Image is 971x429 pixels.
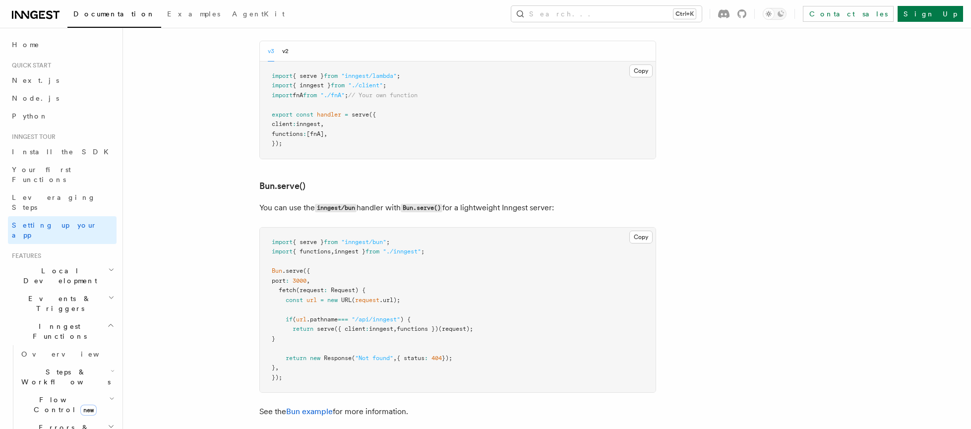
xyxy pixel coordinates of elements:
[324,355,352,362] span: Response
[397,355,425,362] span: { status
[8,252,41,260] span: Features
[12,166,71,184] span: Your first Functions
[167,10,220,18] span: Examples
[268,41,274,61] button: v3
[8,290,117,317] button: Events & Triggers
[324,72,338,79] span: from
[259,201,656,215] p: You can use the handler with for a lightweight Inngest server:
[763,8,787,20] button: Toggle dark mode
[8,143,117,161] a: Install the SDK
[8,61,51,69] span: Quick start
[369,111,376,118] span: ({
[12,94,59,102] span: Node.js
[324,287,327,294] span: :
[310,355,320,362] span: new
[259,179,305,193] a: Bun.serve()
[393,355,397,362] span: ,
[324,130,327,137] span: ,
[348,92,418,99] span: // Your own function
[17,367,111,387] span: Steps & Workflows
[331,287,355,294] span: Request
[355,297,379,304] span: request
[272,82,293,89] span: import
[306,130,324,137] span: [fnA]
[320,92,345,99] span: "./fnA"
[345,92,348,99] span: ;
[272,92,293,99] span: import
[17,345,117,363] a: Overview
[67,3,161,28] a: Documentation
[303,130,306,137] span: :
[327,297,338,304] span: new
[272,111,293,118] span: export
[331,82,345,89] span: from
[17,391,117,419] button: Flow Controlnew
[259,405,656,419] p: See the for more information.
[401,204,442,212] code: Bun.serve()
[803,6,894,22] a: Contact sales
[341,297,352,304] span: URL
[315,204,357,212] code: inngest/bun
[8,266,108,286] span: Local Development
[272,140,282,147] span: });
[296,287,324,294] span: (request
[8,216,117,244] a: Setting up your app
[306,277,310,284] span: ,
[272,121,293,127] span: client
[293,92,303,99] span: fnA
[161,3,226,27] a: Examples
[421,248,425,255] span: ;
[293,316,296,323] span: (
[8,294,108,313] span: Events & Triggers
[331,248,334,255] span: ,
[369,325,393,332] span: inngest
[275,364,279,371] span: ,
[397,325,473,332] span: functions })(request);
[511,6,702,22] button: Search...Ctrl+K
[431,355,442,362] span: 404
[8,188,117,216] a: Leveraging Steps
[12,193,96,211] span: Leveraging Steps
[279,287,296,294] span: fetch
[8,36,117,54] a: Home
[352,316,400,323] span: "/api/inngest"
[400,316,411,323] span: ) {
[296,121,320,127] span: inngest
[8,262,117,290] button: Local Development
[365,325,369,332] span: :
[80,405,97,416] span: new
[352,355,355,362] span: (
[629,231,653,244] button: Copy
[355,355,393,362] span: "Not found"
[341,72,397,79] span: "inngest/lambda"
[293,277,306,284] span: 3000
[21,350,123,358] span: Overview
[303,92,317,99] span: from
[397,72,400,79] span: ;
[306,297,317,304] span: url
[293,82,331,89] span: { inngest }
[286,297,303,304] span: const
[383,248,421,255] span: "./inngest"
[12,148,115,156] span: Install the SDK
[12,221,97,239] span: Setting up your app
[272,239,293,245] span: import
[272,364,275,371] span: }
[334,248,365,255] span: inngest }
[425,355,428,362] span: :
[341,239,386,245] span: "inngest/bun"
[272,248,293,255] span: import
[8,71,117,89] a: Next.js
[317,111,341,118] span: handler
[12,40,40,50] span: Home
[365,248,379,255] span: from
[629,64,653,77] button: Copy
[286,407,333,416] a: Bun example
[286,277,289,284] span: :
[73,10,155,18] span: Documentation
[17,395,109,415] span: Flow Control
[12,112,48,120] span: Python
[272,130,303,137] span: functions
[286,316,293,323] span: if
[379,297,400,304] span: .url);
